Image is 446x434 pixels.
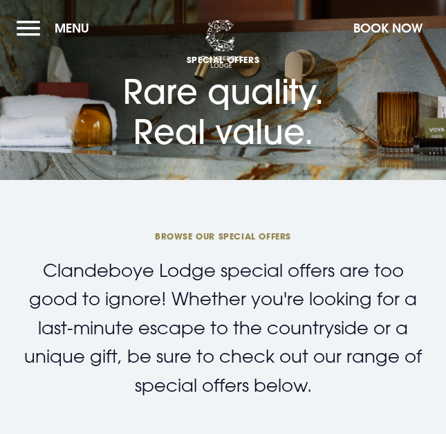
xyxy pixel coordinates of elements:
button: Menu [17,13,96,43]
span: Special Offers [123,54,324,65]
img: Clandeboye Lodge [201,20,242,69]
button: Book Now [346,13,429,43]
span: BROWSE OUR SPECIAL OFFERS [17,230,429,242]
span: Menu [55,20,89,36]
p: Clandeboye Lodge special offers are too good to ignore! Whether you're looking for a last-minute ... [17,256,429,400]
